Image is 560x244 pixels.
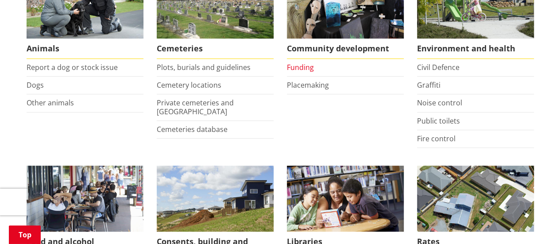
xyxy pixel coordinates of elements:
[417,98,462,108] a: Noise control
[417,62,460,72] a: Civil Defence
[157,80,221,90] a: Cemetery locations
[417,116,460,126] a: Public toilets
[287,39,404,59] span: Community development
[157,62,251,72] a: Plots, burials and guidelines
[157,39,274,59] span: Cemeteries
[157,166,274,232] img: Land and property thumbnail
[287,166,404,232] img: Waikato District Council libraries
[9,225,41,244] a: Top
[27,98,74,108] a: Other animals
[27,166,143,232] img: Food and Alcohol in the Waikato
[519,207,551,239] iframe: Messenger Launcher
[417,39,534,59] span: Environment and health
[287,62,314,72] a: Funding
[417,134,456,143] a: Fire control
[27,80,44,90] a: Dogs
[417,166,534,232] img: Rates-thumbnail
[157,124,228,134] a: Cemeteries database
[287,80,329,90] a: Placemaking
[417,80,440,90] a: Graffiti
[27,39,143,59] span: Animals
[157,98,234,116] a: Private cemeteries and [GEOGRAPHIC_DATA]
[27,62,118,72] a: Report a dog or stock issue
